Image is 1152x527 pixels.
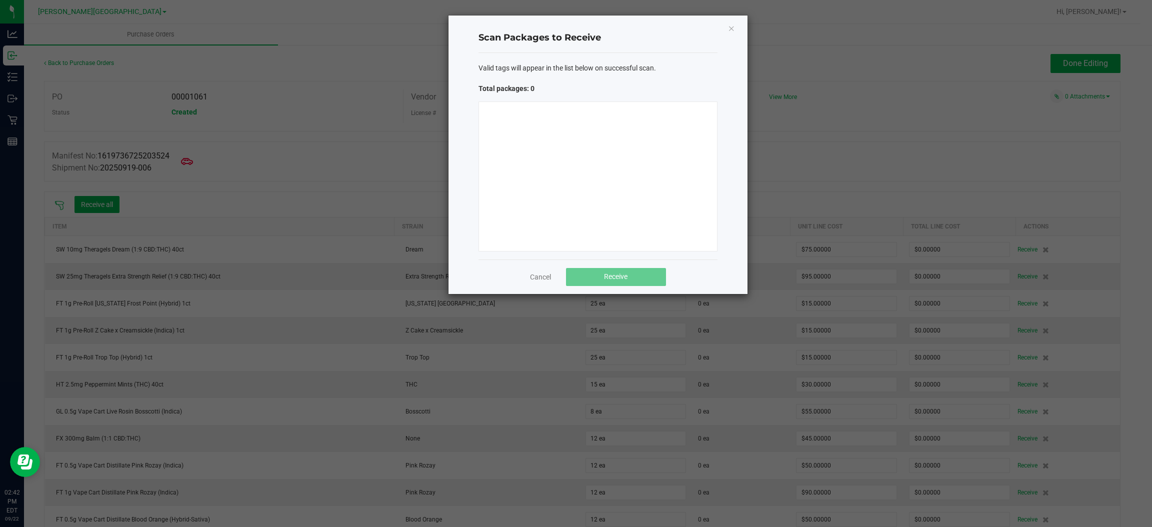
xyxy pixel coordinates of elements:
[478,83,598,94] span: Total packages: 0
[478,31,717,44] h4: Scan Packages to Receive
[604,272,627,280] span: Receive
[566,268,666,286] button: Receive
[728,22,735,34] button: Close
[530,272,551,282] a: Cancel
[10,447,40,477] iframe: Resource center
[478,63,656,73] span: Valid tags will appear in the list below on successful scan.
